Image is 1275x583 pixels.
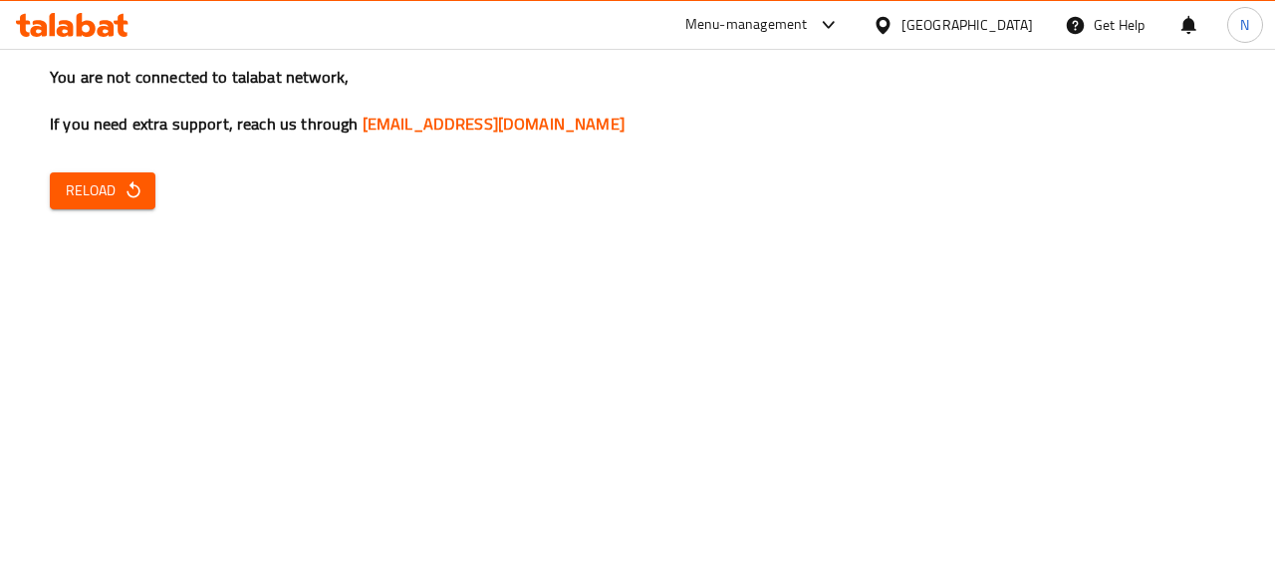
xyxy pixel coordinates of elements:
button: Reload [50,172,155,209]
div: [GEOGRAPHIC_DATA] [901,14,1033,36]
div: Menu-management [685,13,808,37]
h3: You are not connected to talabat network, If you need extra support, reach us through [50,66,1225,136]
a: [EMAIL_ADDRESS][DOMAIN_NAME] [363,109,625,139]
span: Reload [66,178,139,203]
span: N [1240,14,1249,36]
